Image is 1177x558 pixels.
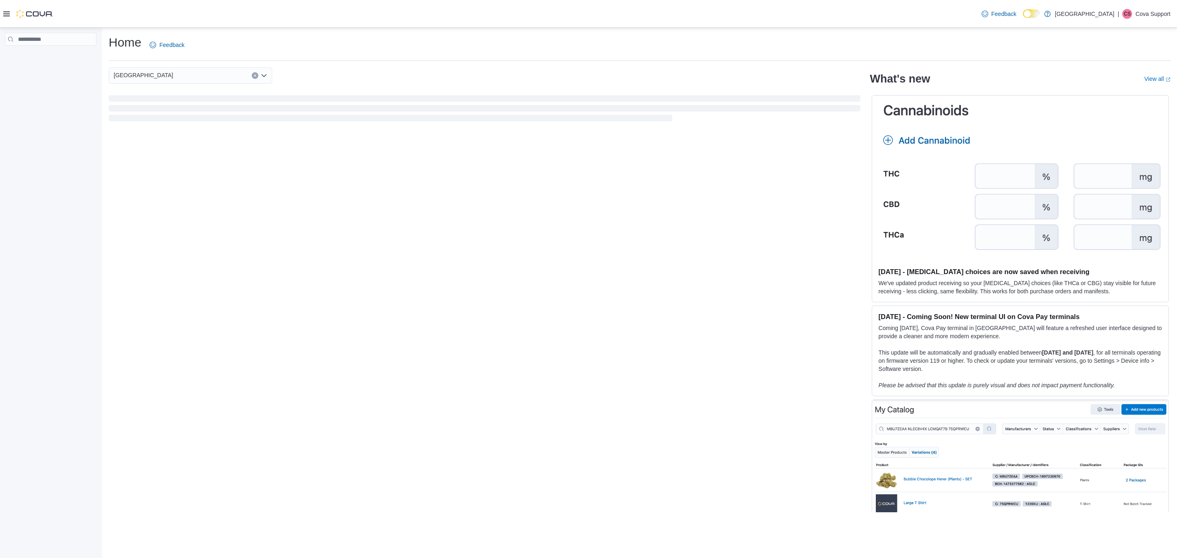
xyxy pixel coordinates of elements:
a: Feedback [146,37,188,53]
img: Cova [16,10,53,18]
span: [GEOGRAPHIC_DATA] [114,70,173,80]
button: Open list of options [261,72,267,79]
h3: [DATE] - Coming Soon! New terminal UI on Cova Pay terminals [879,312,1162,321]
button: Clear input [252,72,258,79]
p: Coming [DATE], Cova Pay terminal in [GEOGRAPHIC_DATA] will feature a refreshed user interface des... [879,324,1162,340]
h1: Home [109,34,141,51]
svg: External link [1166,77,1170,82]
div: Cova Support [1122,9,1132,19]
p: We've updated product receiving so your [MEDICAL_DATA] choices (like THCa or CBG) stay visible fo... [879,279,1162,295]
h3: [DATE] - [MEDICAL_DATA] choices are now saved when receiving [879,268,1162,276]
a: Feedback [978,6,1020,22]
span: Feedback [991,10,1016,18]
nav: Complex example [5,47,96,67]
p: This update will be automatically and gradually enabled between , for all terminals operating on ... [879,348,1162,373]
p: | [1118,9,1119,19]
em: Please be advised that this update is purely visual and does not impact payment functionality. [879,382,1115,388]
span: Feedback [159,41,184,49]
p: Cova Support [1135,9,1170,19]
a: View allExternal link [1144,76,1170,82]
span: Loading [109,97,860,123]
span: CS [1124,9,1131,19]
p: [GEOGRAPHIC_DATA] [1055,9,1114,19]
strong: [DATE] and [DATE] [1042,349,1093,356]
input: Dark Mode [1023,9,1040,18]
h2: What's new [870,72,930,85]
